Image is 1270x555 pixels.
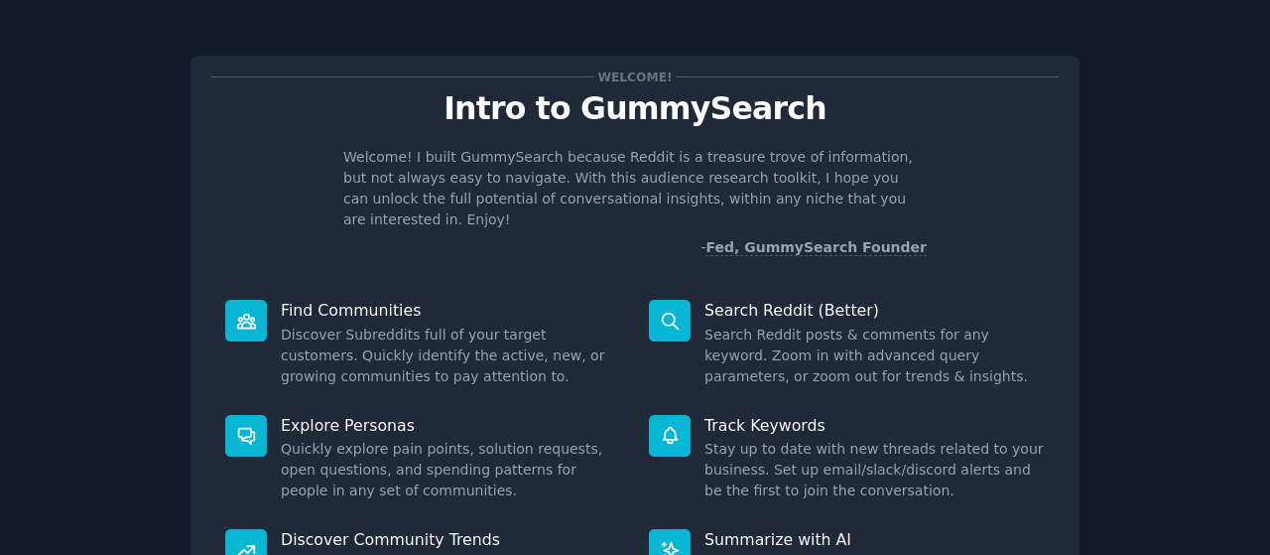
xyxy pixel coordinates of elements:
p: Summarize with AI [704,529,1045,550]
div: - [700,237,927,258]
dd: Stay up to date with new threads related to your business. Set up email/slack/discord alerts and ... [704,439,1045,501]
a: Fed, GummySearch Founder [705,239,927,256]
p: Welcome! I built GummySearch because Reddit is a treasure trove of information, but not always ea... [343,147,927,230]
dd: Search Reddit posts & comments for any keyword. Zoom in with advanced query parameters, or zoom o... [704,325,1045,387]
p: Search Reddit (Better) [704,300,1045,321]
p: Discover Community Trends [281,529,621,550]
p: Intro to GummySearch [211,91,1059,126]
p: Find Communities [281,300,621,321]
dd: Discover Subreddits full of your target customers. Quickly identify the active, new, or growing c... [281,325,621,387]
p: Track Keywords [704,415,1045,436]
p: Explore Personas [281,415,621,436]
span: Welcome! [594,67,676,87]
dd: Quickly explore pain points, solution requests, open questions, and spending patterns for people ... [281,439,621,501]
